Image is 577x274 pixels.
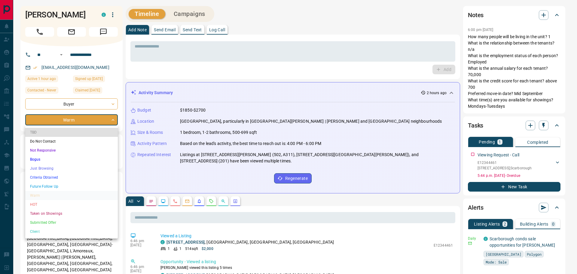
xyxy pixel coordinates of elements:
li: Bogus [25,155,118,164]
li: Not Responsive [25,146,118,155]
li: Criteria Obtained [25,173,118,182]
li: Future Follow Up [25,182,118,191]
li: Client [25,227,118,236]
li: HOT [25,200,118,209]
li: Taken on Showings [25,209,118,218]
li: Just Browsing [25,164,118,173]
li: Do Not Contact [25,137,118,146]
li: Submitted Offer [25,218,118,227]
li: TBD [25,128,118,137]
